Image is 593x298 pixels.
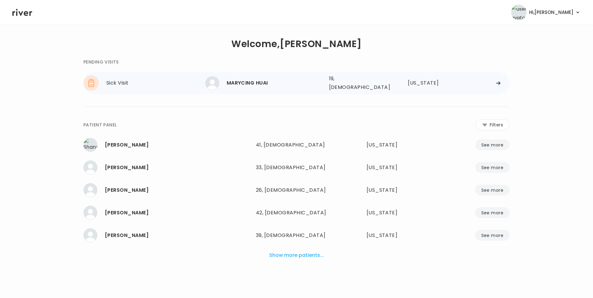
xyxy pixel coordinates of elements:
div: 26, [DEMOGRAPHIC_DATA] [256,186,337,195]
div: Virginia [367,208,423,217]
div: Texas [367,163,423,172]
img: Chatorra williams [83,160,97,174]
div: Georgia [367,141,423,149]
img: Elizabeth Hernandez [83,228,97,242]
div: Ohio [367,186,423,195]
button: See more [475,230,510,241]
img: Ezra Kinnell [83,183,97,197]
div: 39, [DEMOGRAPHIC_DATA] [256,231,337,240]
div: 33, [DEMOGRAPHIC_DATA] [256,163,337,172]
h1: Welcome, [PERSON_NAME] [231,40,361,48]
button: See more [475,185,510,195]
div: 42, [DEMOGRAPHIC_DATA] [256,208,337,217]
div: Elizabeth Hernandez [105,231,251,240]
button: See more [475,139,510,150]
div: PATIENT PANEL [83,121,117,129]
div: Texas [367,231,423,240]
div: Chatorra williams [105,163,251,172]
img: Alexandra Grossman [83,206,97,220]
button: Show more patients... [267,248,326,262]
div: Kentucky [408,79,448,87]
button: user avatarHi,[PERSON_NAME] [511,5,581,20]
button: See more [475,162,510,173]
div: 41, [DEMOGRAPHIC_DATA] [256,141,337,149]
button: Filters [476,119,510,130]
div: Shannon Kail [105,141,251,149]
div: PENDING VISITS [83,58,119,66]
div: 19, [DEMOGRAPHIC_DATA] [329,74,386,92]
img: MARYCING HUAI [205,76,219,90]
div: Sick Visit [106,79,205,87]
div: MARYCING HUAI [227,79,324,87]
img: user avatar [511,5,527,20]
div: Alexandra Grossman [105,208,251,217]
div: Ezra Kinnell [105,186,251,195]
button: See more [475,207,510,218]
span: Hi, [PERSON_NAME] [529,8,573,17]
img: Shannon Kail [83,138,97,152]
